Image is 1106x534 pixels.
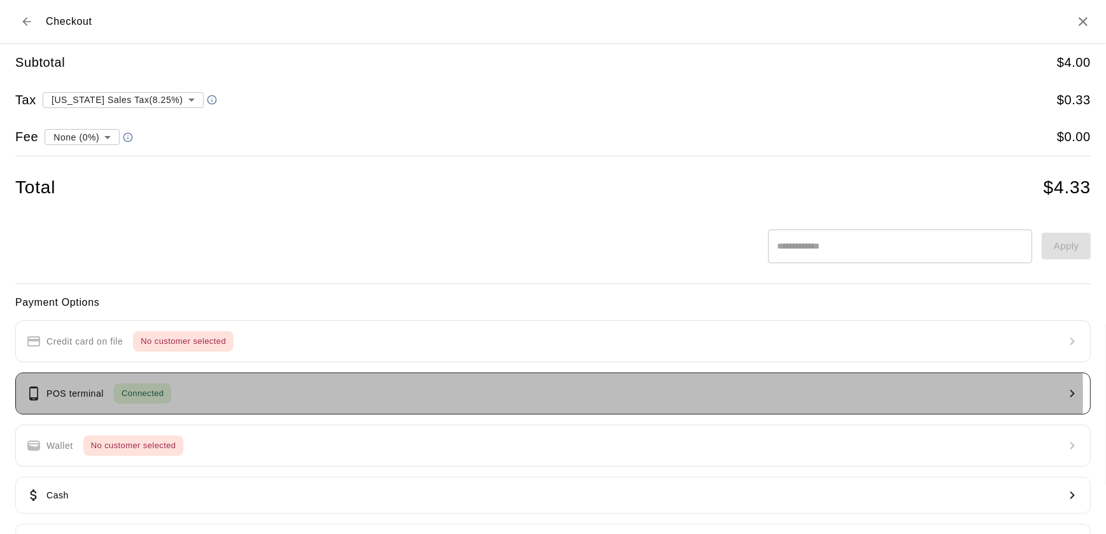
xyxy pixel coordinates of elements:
[15,54,65,71] h5: Subtotal
[46,387,104,400] p: POS terminal
[15,10,38,33] button: Back to cart
[15,128,38,146] h5: Fee
[15,10,92,33] div: Checkout
[45,125,120,149] div: None (0%)
[15,177,55,199] h4: Total
[15,294,1091,311] h6: Payment Options
[46,489,69,502] p: Cash
[114,387,171,401] span: Connected
[1075,14,1091,29] button: Close
[15,373,1091,414] button: POS terminalConnected
[43,88,204,111] div: [US_STATE] Sales Tax ( 8.25 %)
[1057,128,1091,146] h5: $ 0.00
[15,92,36,109] h5: Tax
[15,477,1091,514] button: Cash
[1057,54,1091,71] h5: $ 4.00
[1057,92,1091,109] h5: $ 0.33
[1044,177,1091,199] h4: $ 4.33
